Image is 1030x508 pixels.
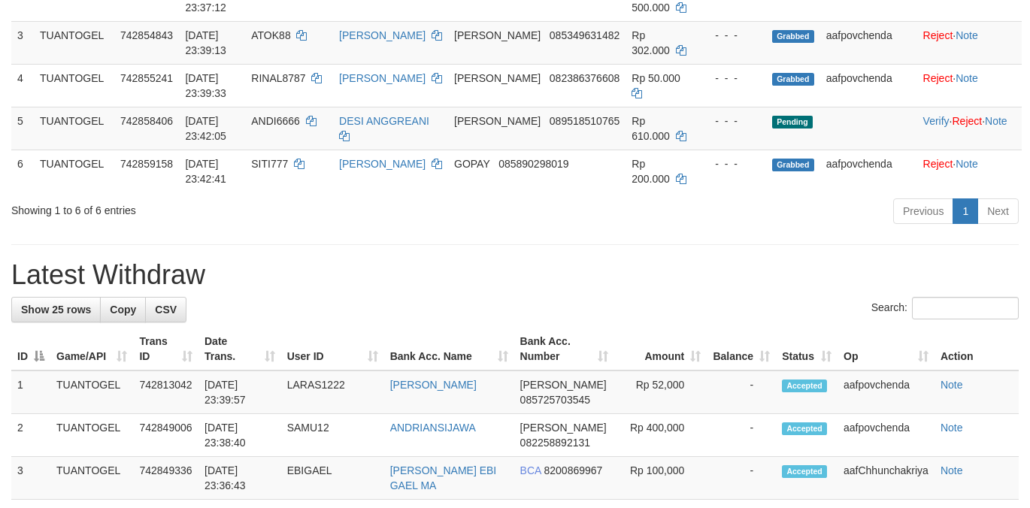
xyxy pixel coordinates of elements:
td: 2 [11,414,50,457]
span: ANDI6666 [251,115,300,127]
span: ATOK88 [251,29,290,41]
span: [DATE] 23:39:33 [185,72,226,99]
a: ANDRIANSIJAWA [390,422,476,434]
a: Note [956,72,978,84]
th: Bank Acc. Name: activate to sort column ascending [384,328,514,370]
a: DESI ANGGREANI [339,115,429,127]
td: aafpovchenda [820,21,917,64]
a: Note [941,464,963,476]
td: - [707,370,776,414]
span: BCA [520,464,541,476]
a: Next [977,198,1019,224]
td: TUANTOGEL [50,414,133,457]
td: Rp 100,000 [614,457,707,500]
span: 742855241 [120,72,173,84]
th: User ID: activate to sort column ascending [281,328,384,370]
td: TUANTOGEL [34,21,114,64]
div: - - - [703,28,760,43]
span: [DATE] 23:39:13 [185,29,226,56]
span: 742854843 [120,29,173,41]
a: Reject [923,72,953,84]
span: SITI777 [251,158,288,170]
span: [PERSON_NAME] [520,379,607,391]
td: 742849006 [133,414,198,457]
th: Date Trans.: activate to sort column ascending [198,328,281,370]
a: Note [941,379,963,391]
td: aafChhunchakriya [838,457,935,500]
a: Previous [893,198,953,224]
span: GOPAY [454,158,489,170]
td: 4 [11,64,34,107]
input: Search: [912,297,1019,319]
td: aafpovchenda [838,370,935,414]
div: Showing 1 to 6 of 6 entries [11,197,418,218]
td: - [707,457,776,500]
a: [PERSON_NAME] [339,29,426,41]
h1: Latest Withdraw [11,260,1019,290]
span: Accepted [782,465,827,478]
td: Rp 52,000 [614,370,707,414]
span: Rp 302.000 [632,29,670,56]
a: Note [985,115,1007,127]
td: - [707,414,776,457]
td: 5 [11,107,34,150]
th: Status: activate to sort column ascending [776,328,838,370]
td: [DATE] 23:38:40 [198,414,281,457]
td: EBIGAEL [281,457,384,500]
th: Amount: activate to sort column ascending [614,328,707,370]
a: Verify [923,115,950,127]
span: Grabbed [772,73,814,86]
td: 3 [11,21,34,64]
a: Reject [923,158,953,170]
th: Op: activate to sort column ascending [838,328,935,370]
span: Grabbed [772,30,814,43]
td: SAMU12 [281,414,384,457]
td: 6 [11,150,34,192]
a: Copy [100,297,146,322]
td: aafpovchenda [820,150,917,192]
a: Note [956,29,978,41]
span: Accepted [782,379,827,392]
span: Copy 085890298019 to clipboard [498,158,568,170]
a: [PERSON_NAME] [390,379,477,391]
a: Note [941,422,963,434]
td: TUANTOGEL [34,150,114,192]
th: ID: activate to sort column descending [11,328,50,370]
span: Accepted [782,422,827,435]
td: · · [917,107,1022,150]
span: 742859158 [120,158,173,170]
label: Search: [871,297,1019,319]
td: Rp 400,000 [614,414,707,457]
div: - - - [703,71,760,86]
td: [DATE] 23:39:57 [198,370,281,414]
td: [DATE] 23:36:43 [198,457,281,500]
a: [PERSON_NAME] [339,72,426,84]
td: TUANTOGEL [34,64,114,107]
span: [PERSON_NAME] [454,115,541,127]
span: Pending [772,116,813,129]
td: aafpovchenda [838,414,935,457]
span: 742858406 [120,115,173,127]
span: Rp 50.000 [632,72,680,84]
a: Reject [953,115,983,127]
span: Copy 8200869967 to clipboard [544,464,603,476]
span: [PERSON_NAME] [454,29,541,41]
td: LARAS1222 [281,370,384,414]
span: [DATE] 23:42:05 [185,115,226,142]
a: Show 25 rows [11,297,101,322]
td: TUANTOGEL [50,457,133,500]
th: Balance: activate to sort column ascending [707,328,776,370]
td: · [917,150,1022,192]
span: Grabbed [772,159,814,171]
td: 3 [11,457,50,500]
a: 1 [953,198,978,224]
td: TUANTOGEL [50,370,133,414]
a: CSV [145,297,186,322]
div: - - - [703,113,760,129]
span: [PERSON_NAME] [520,422,607,434]
span: Rp 610.000 [632,115,670,142]
span: CSV [155,304,177,316]
div: - - - [703,156,760,171]
span: [PERSON_NAME] [454,72,541,84]
a: Note [956,158,978,170]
